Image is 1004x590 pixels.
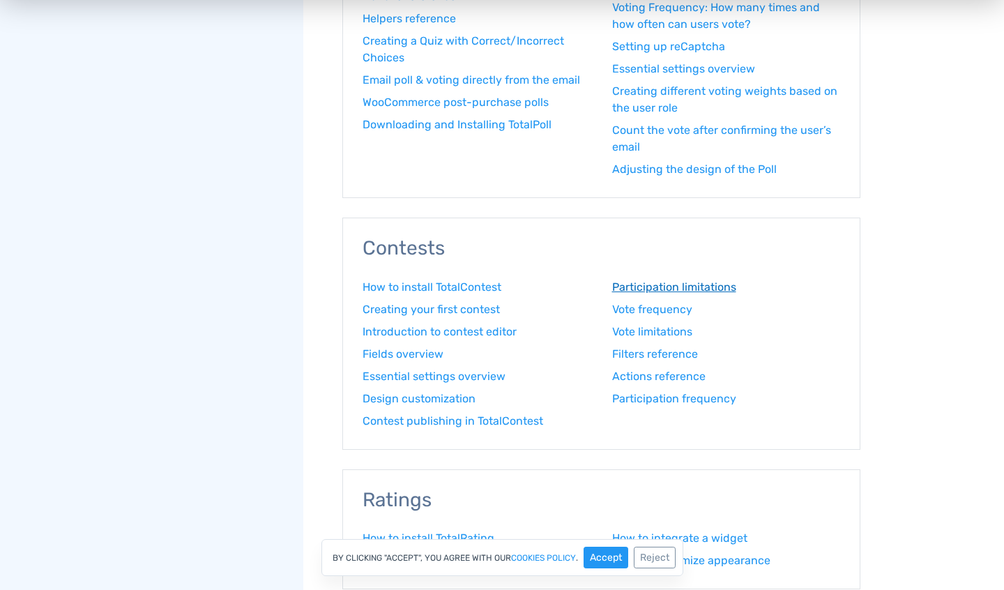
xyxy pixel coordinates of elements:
[511,554,576,562] a: cookies policy
[363,368,591,385] a: Essential settings overview
[363,279,591,296] a: How to install TotalContest
[612,368,841,385] a: Actions reference
[612,61,841,77] a: Essential settings overview
[321,539,683,576] div: By clicking "Accept", you agree with our .
[363,10,591,27] a: Helpers reference
[612,391,841,407] a: Participation frequency
[363,33,591,66] a: Creating a Quiz with Correct/Incorrect Choices
[363,324,591,340] a: Introduction to contest editor
[612,530,841,547] a: How to integrate a widget
[363,346,591,363] a: Fields overview
[363,391,591,407] a: Design customization
[363,116,591,133] a: Downloading and Installing TotalPoll
[634,547,676,568] button: Reject
[612,279,841,296] a: Participation limitations
[612,346,841,363] a: Filters reference
[612,324,841,340] a: Vote limitations
[363,72,591,89] a: Email poll & voting directly from the email
[363,238,840,259] h3: Contests
[612,161,841,178] a: Adjusting the design of the Poll
[584,547,628,568] button: Accept
[612,38,841,55] a: Setting up reCaptcha
[612,83,841,116] a: Creating different voting weights based on the user role
[612,122,841,156] a: Count the vote after confirming the user’s email
[612,301,841,318] a: Vote frequency
[363,301,591,318] a: Creating your first contest
[363,413,591,430] a: Contest publishing in TotalContest
[363,94,591,111] a: WooCommerce post-purchase polls
[363,530,591,547] a: How to install TotalRating
[363,490,840,511] h3: Ratings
